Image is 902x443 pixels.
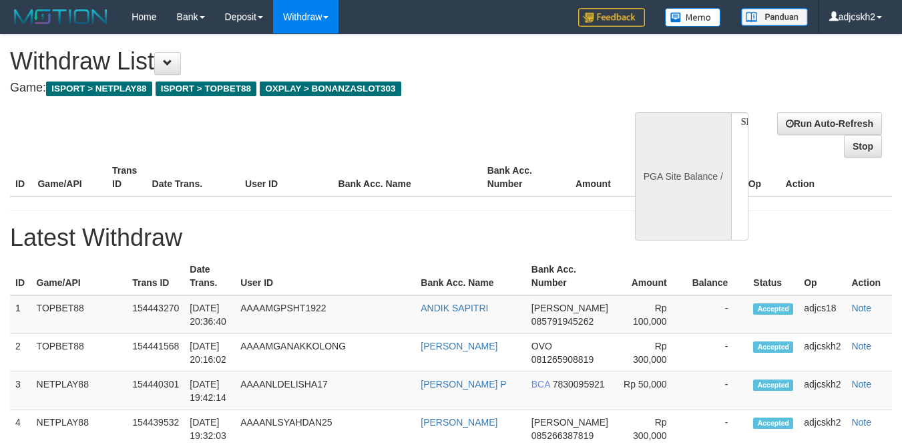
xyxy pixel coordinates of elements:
[615,295,687,334] td: Rp 100,000
[687,334,748,372] td: -
[799,295,846,334] td: adjcs18
[31,334,128,372] td: TOPBET88
[235,257,415,295] th: User ID
[844,135,882,158] a: Stop
[127,372,184,410] td: 154440301
[235,334,415,372] td: AAAAMGANAKKOLONG
[10,372,31,410] td: 3
[127,257,184,295] th: Trans ID
[10,82,588,95] h4: Game:
[556,158,631,196] th: Amount
[240,158,332,196] th: User ID
[10,7,111,27] img: MOTION_logo.png
[741,8,808,26] img: panduan.png
[531,430,594,441] span: 085266387819
[753,303,793,315] span: Accepted
[526,257,615,295] th: Bank Acc. Number
[687,257,748,295] th: Balance
[631,158,699,196] th: Balance
[235,295,415,334] td: AAAAMGPSHT1922
[147,158,240,196] th: Date Trans.
[10,295,31,334] td: 1
[107,158,147,196] th: Trans ID
[753,380,793,391] span: Accepted
[851,341,871,351] a: Note
[333,158,482,196] th: Bank Acc. Name
[748,257,799,295] th: Status
[184,372,235,410] td: [DATE] 19:42:14
[799,257,846,295] th: Op
[482,158,557,196] th: Bank Acc. Number
[127,295,184,334] td: 154443270
[531,316,594,327] span: 085791945262
[531,354,594,365] span: 081265908819
[421,341,497,351] a: [PERSON_NAME]
[10,257,31,295] th: ID
[687,295,748,334] td: -
[753,418,793,429] span: Accepted
[184,334,235,372] td: [DATE] 20:16:02
[799,372,846,410] td: adjcskh2
[184,295,235,334] td: [DATE] 20:36:40
[753,341,793,353] span: Accepted
[421,303,488,313] a: ANDIK SAPITRI
[531,417,608,428] span: [PERSON_NAME]
[615,334,687,372] td: Rp 300,000
[31,257,128,295] th: Game/API
[615,372,687,410] td: Rp 50,000
[10,158,32,196] th: ID
[10,225,892,251] h1: Latest Withdraw
[531,341,552,351] span: OVO
[846,257,892,295] th: Action
[260,82,401,96] span: OXPLAY > BONANZASLOT303
[127,334,184,372] td: 154441568
[553,379,605,390] span: 7830095921
[531,379,550,390] span: BCA
[780,158,892,196] th: Action
[31,372,128,410] td: NETPLAY88
[743,158,780,196] th: Op
[235,372,415,410] td: AAAANLDELISHA17
[421,417,497,428] a: [PERSON_NAME]
[615,257,687,295] th: Amount
[777,112,882,135] a: Run Auto-Refresh
[851,379,871,390] a: Note
[184,257,235,295] th: Date Trans.
[10,334,31,372] td: 2
[799,334,846,372] td: adjcskh2
[421,379,506,390] a: [PERSON_NAME] P
[578,8,645,27] img: Feedback.jpg
[31,295,128,334] td: TOPBET88
[156,82,256,96] span: ISPORT > TOPBET88
[687,372,748,410] td: -
[851,417,871,428] a: Note
[10,48,588,75] h1: Withdraw List
[415,257,526,295] th: Bank Acc. Name
[665,8,721,27] img: Button%20Memo.svg
[635,112,731,241] div: PGA Site Balance /
[46,82,152,96] span: ISPORT > NETPLAY88
[32,158,107,196] th: Game/API
[851,303,871,313] a: Note
[531,303,608,313] span: [PERSON_NAME]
